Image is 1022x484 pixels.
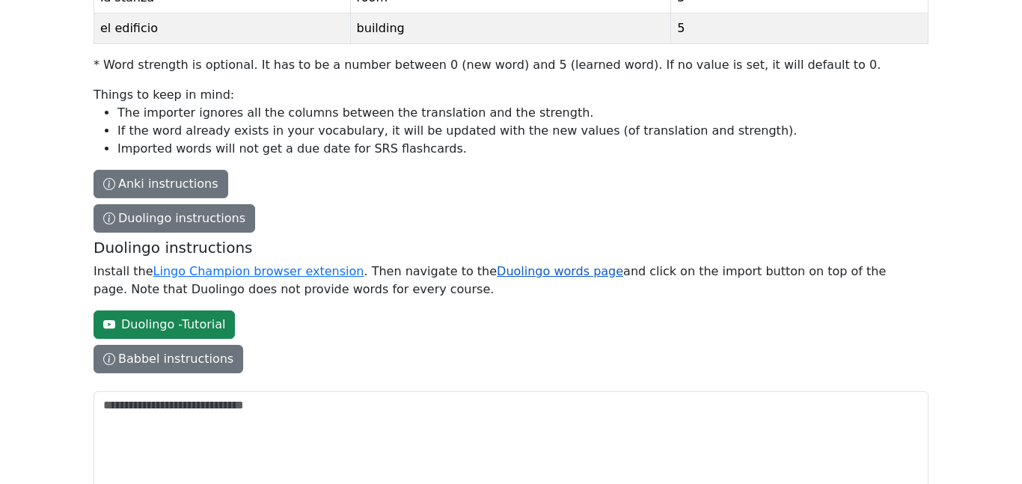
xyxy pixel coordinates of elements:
[94,170,228,198] button: la casahouse0la stanzaroom5el edificiobuilding5* Word strength is optional. It has to be a number...
[153,264,364,278] a: Lingo Champion browser extension
[350,13,671,44] td: building
[671,13,928,44] td: 5
[94,204,255,233] button: la casahouse0la stanzaroom5el edificiobuilding5* Word strength is optional. It has to be a number...
[94,263,922,298] p: Install the . Then navigate to the and click on the import button on top of the page. Note that D...
[117,104,928,122] li: The importer ignores all the columns between the translation and the strength.
[94,239,922,257] h5: Duolingo instructions
[117,140,928,158] li: Imported words will not get a due date for SRS flashcards.
[94,13,351,44] td: el edificio
[94,56,928,74] p: * Word strength is optional. It has to be a number between 0 (new word) and 5 (learned word). If ...
[497,264,623,278] a: Duolingo words page
[117,122,928,140] li: If the word already exists in your vocabulary, it will be updated with the new values (of transla...
[94,345,243,373] button: la casahouse0la stanzaroom5el edificiobuilding5* Word strength is optional. It has to be a number...
[94,86,928,158] p: Things to keep in mind:
[94,310,235,339] a: Duolingo -Tutorial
